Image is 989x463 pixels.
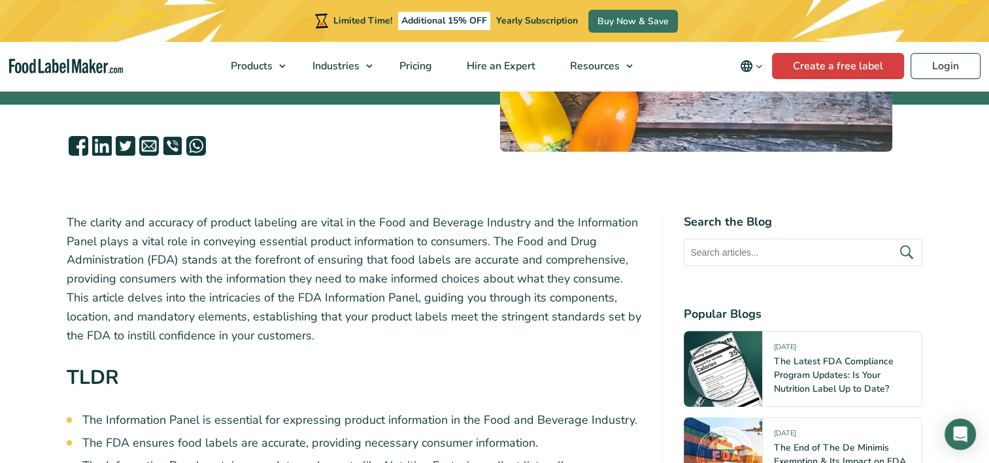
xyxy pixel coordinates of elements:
div: Open Intercom Messenger [945,419,976,450]
span: Hire an Expert [463,59,537,73]
span: Industries [309,59,361,73]
span: Additional 15% OFF [398,12,490,30]
h4: Popular Blogs [684,305,922,323]
span: [DATE] [773,342,796,357]
li: The FDA ensures food labels are accurate, providing necessary consumer information. [82,434,642,452]
a: Login [911,53,981,79]
span: Products [227,59,274,73]
span: [DATE] [773,428,796,443]
h4: Search the Blog [684,213,922,231]
span: Yearly Subscription [496,14,578,27]
button: Change language [731,53,772,79]
li: The Information Panel is essential for expressing product information in the Food and Beverage In... [82,411,642,429]
a: Create a free label [772,53,904,79]
a: Food Label Maker homepage [9,59,123,74]
a: Resources [553,42,639,90]
p: The clarity and accuracy of product labeling are vital in the Food and Beverage Industry and the ... [67,213,642,345]
span: Limited Time! [333,14,392,27]
span: Resources [566,59,621,73]
input: Search articles... [684,239,922,266]
a: Buy Now & Save [588,10,678,33]
strong: TLDR [67,364,119,391]
a: Products [214,42,292,90]
a: The Latest FDA Compliance Program Updates: Is Your Nutrition Label Up to Date? [773,355,893,395]
a: Hire an Expert [450,42,550,90]
a: Industries [295,42,379,90]
span: Pricing [395,59,433,73]
a: Pricing [382,42,446,90]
